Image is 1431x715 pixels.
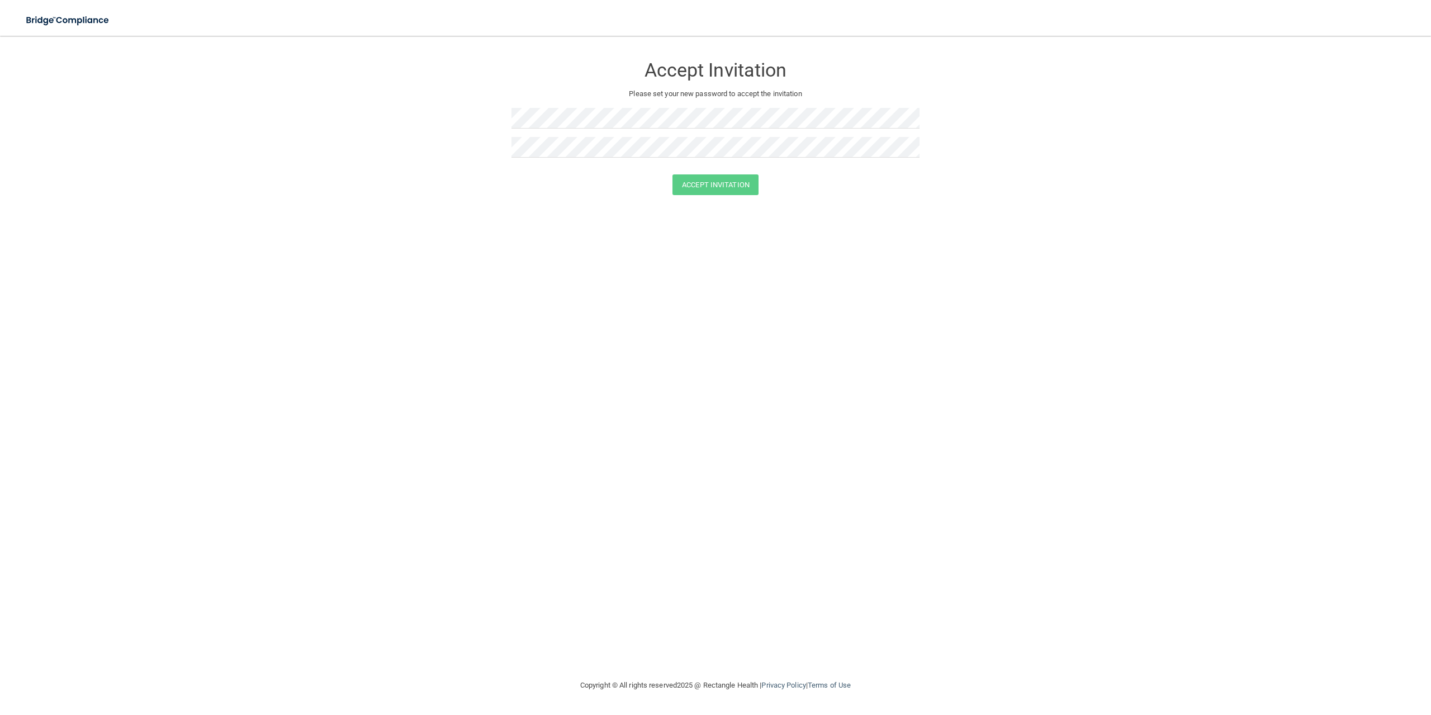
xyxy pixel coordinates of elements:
h3: Accept Invitation [511,60,920,81]
img: bridge_compliance_login_screen.278c3ca4.svg [17,9,120,32]
a: Privacy Policy [761,681,805,689]
a: Terms of Use [808,681,851,689]
div: Copyright © All rights reserved 2025 @ Rectangle Health | | [511,667,920,703]
button: Accept Invitation [672,174,759,195]
p: Please set your new password to accept the invitation [520,87,911,101]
